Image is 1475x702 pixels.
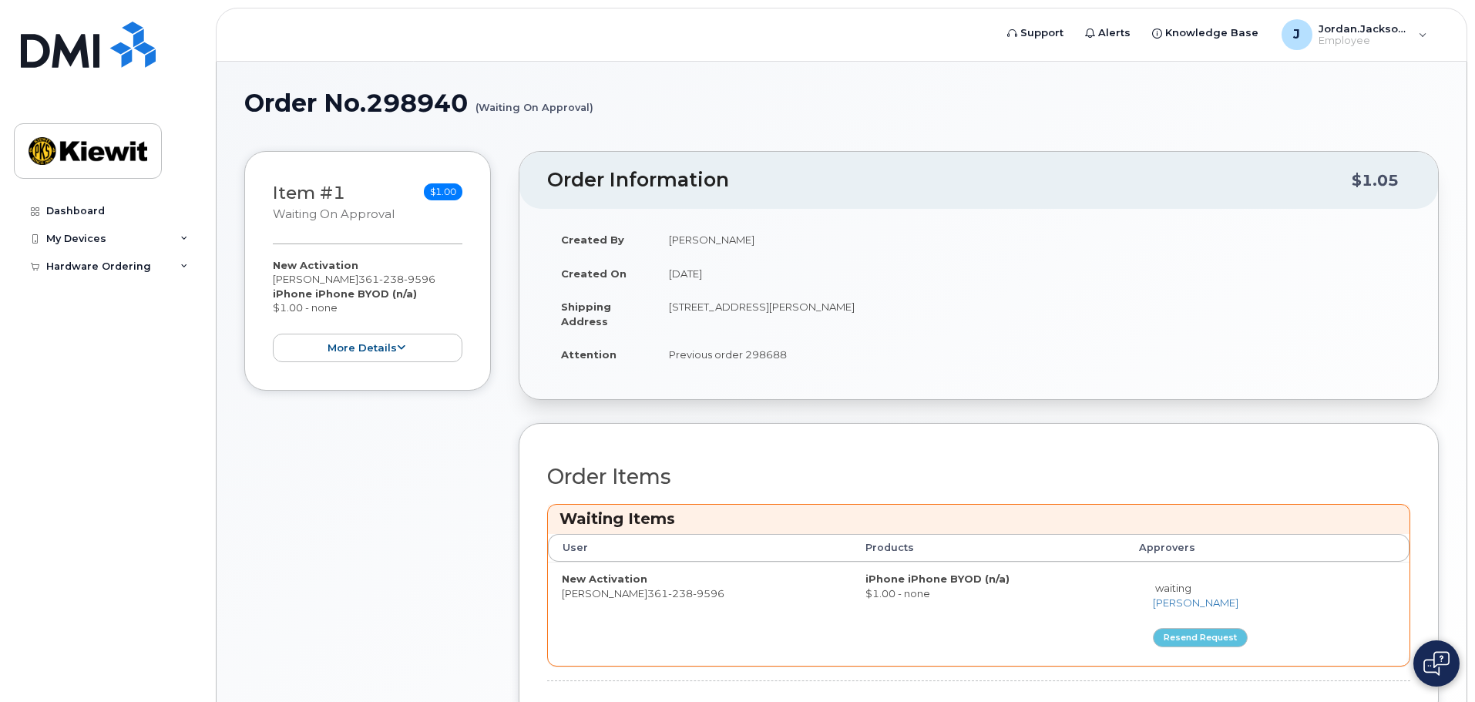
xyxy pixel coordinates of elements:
[273,207,395,221] small: Waiting On Approval
[379,273,404,285] span: 238
[548,534,852,562] th: User
[404,273,435,285] span: 9596
[561,301,611,327] strong: Shipping Address
[852,534,1125,562] th: Products
[1153,596,1238,609] a: [PERSON_NAME]
[559,509,1398,529] h3: Waiting Items
[273,258,462,362] div: [PERSON_NAME] $1.00 - none
[1153,628,1248,647] button: Resend request
[547,465,1410,489] h2: Order Items
[424,183,462,200] span: $1.00
[647,587,724,600] span: 361
[548,562,852,666] td: [PERSON_NAME]
[358,273,435,285] span: 361
[273,287,417,300] strong: iPhone iPhone BYOD (n/a)
[561,267,627,280] strong: Created On
[1423,651,1450,676] img: Open chat
[273,183,395,223] h3: Item #1
[561,233,624,246] strong: Created By
[1352,166,1399,195] div: $1.05
[655,257,1410,291] td: [DATE]
[244,89,1439,116] h1: Order No.298940
[273,259,358,271] strong: New Activation
[655,290,1410,338] td: [STREET_ADDRESS][PERSON_NAME]
[668,587,693,600] span: 238
[561,348,617,361] strong: Attention
[1155,582,1191,594] span: waiting
[1125,534,1364,562] th: Approvers
[865,573,1010,585] strong: iPhone iPhone BYOD (n/a)
[852,562,1125,666] td: $1.00 - none
[273,334,462,362] button: more details
[562,573,647,585] strong: New Activation
[655,338,1410,371] td: Previous order 298688
[547,170,1352,191] h2: Order Information
[475,89,593,113] small: (Waiting On Approval)
[655,223,1410,257] td: [PERSON_NAME]
[693,587,724,600] span: 9596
